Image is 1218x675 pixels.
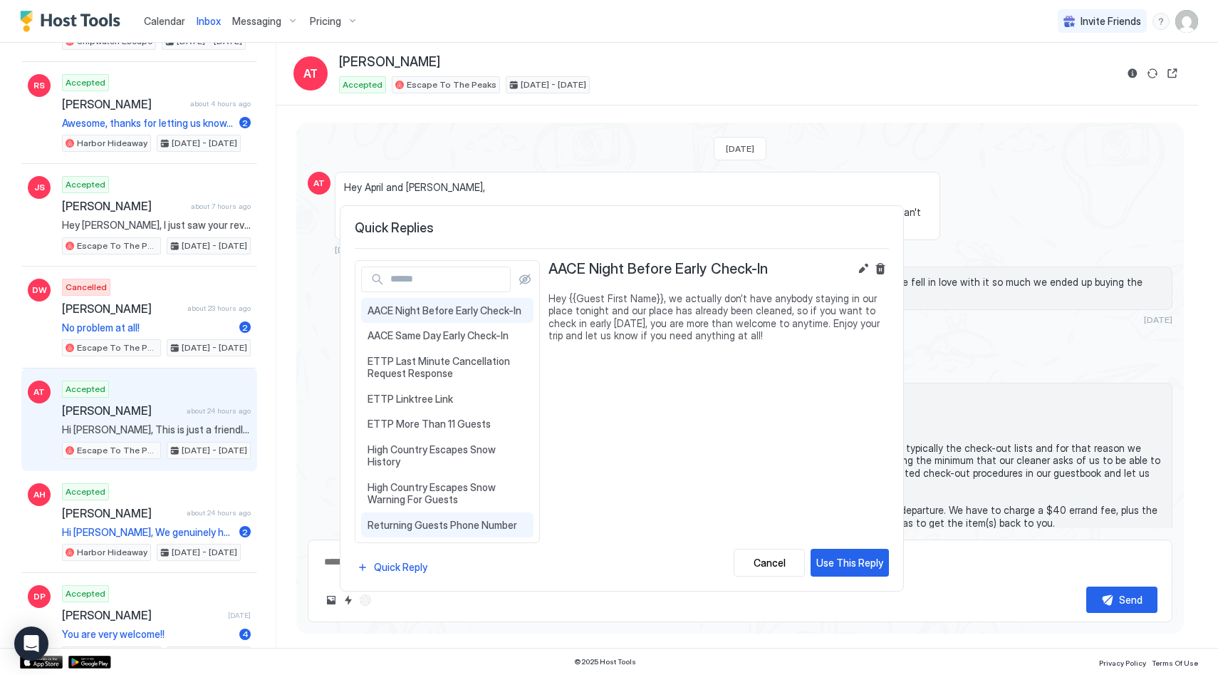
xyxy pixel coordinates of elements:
button: Use This Reply [811,549,889,577]
button: Show all quick replies [516,271,533,288]
span: Hey {{Guest First Name}}, we actually don’t have anybody staying in our place tonight and our pla... [548,292,889,342]
span: Quick Replies [355,220,889,237]
div: Cancel [754,555,786,570]
div: Quick Reply [374,560,427,574]
span: AACE Same Day Early Check-In [368,329,527,342]
button: Edit [855,260,872,277]
span: AACE Night Before Early Check-In [368,304,527,317]
span: ETTP More Than 11 Guests [368,418,527,431]
span: ETTP Last Minute Cancellation Request Response [368,355,527,380]
button: Quick Reply [355,557,430,577]
div: Open Intercom Messenger [14,627,48,661]
button: Cancel [734,549,805,577]
span: AACE Night Before Early Check-In [548,260,768,278]
input: Input Field [385,267,510,292]
button: Delete [872,260,889,277]
span: High Country Escapes Snow Warning For Guests [368,481,527,506]
span: ETTP Linktree Link [368,393,527,406]
span: High Country Escapes Snow History [368,443,527,468]
span: Returning Guests Phone Number [368,519,527,532]
div: Use This Reply [816,555,883,570]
